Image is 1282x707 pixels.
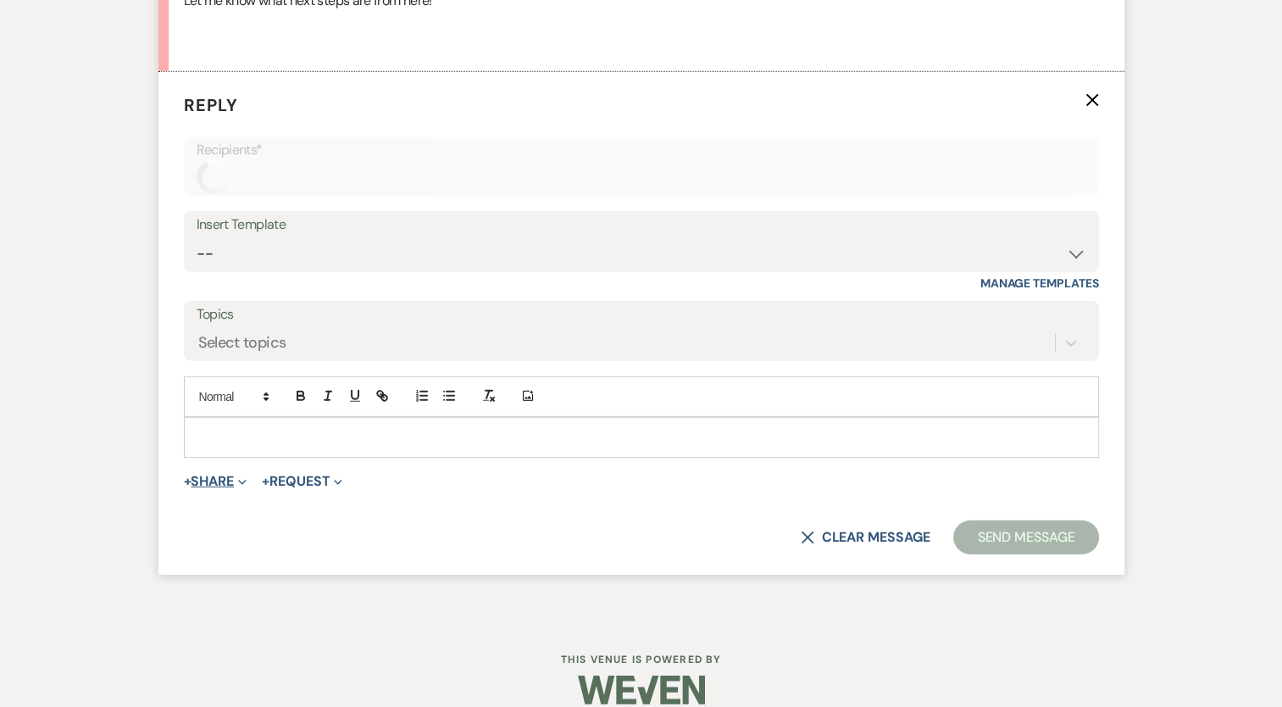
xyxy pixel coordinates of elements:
[197,139,1086,161] p: Recipients*
[184,94,238,116] span: Reply
[262,475,342,488] button: Request
[197,213,1086,237] div: Insert Template
[184,475,247,488] button: Share
[198,331,286,354] div: Select topics
[953,521,1098,554] button: Send Message
[980,276,1099,291] a: Manage Templates
[801,531,930,544] button: Clear message
[262,475,269,488] span: +
[197,160,230,194] img: loading spinner
[197,303,1086,327] label: Topics
[184,475,191,488] span: +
